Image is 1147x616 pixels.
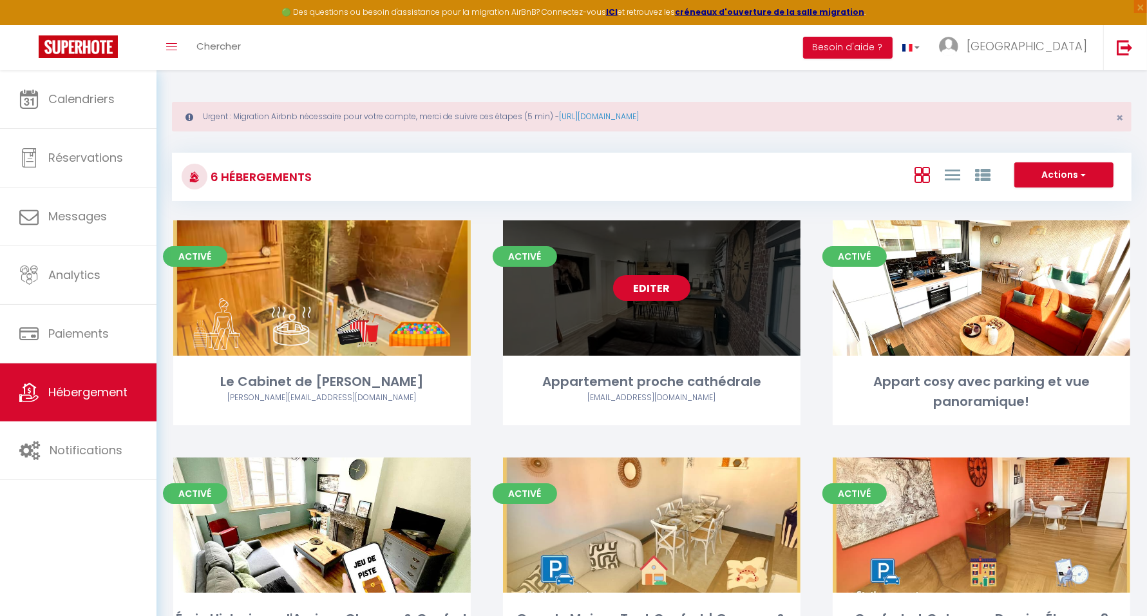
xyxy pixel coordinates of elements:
[606,6,618,17] a: ICI
[975,164,991,185] a: Vue par Groupe
[1014,162,1114,188] button: Actions
[48,384,128,400] span: Hébergement
[50,442,122,458] span: Notifications
[173,392,471,404] div: Airbnb
[503,372,801,392] div: Appartement proche cathédrale
[613,275,690,301] a: Editer
[187,25,251,70] a: Chercher
[172,102,1132,131] div: Urgent : Migration Airbnb nécessaire pour votre compte, merci de suivre ces étapes (5 min) -
[1116,110,1123,126] span: ×
[196,39,241,53] span: Chercher
[929,25,1103,70] a: ... [GEOGRAPHIC_DATA]
[822,483,887,504] span: Activé
[48,91,115,107] span: Calendriers
[207,162,312,191] h3: 6 Hébergements
[503,392,801,404] div: Airbnb
[939,37,958,56] img: ...
[163,246,227,267] span: Activé
[493,483,557,504] span: Activé
[822,246,887,267] span: Activé
[1116,112,1123,124] button: Close
[833,372,1130,412] div: Appart cosy avec parking et vue panoramique!
[915,164,930,185] a: Vue en Box
[675,6,864,17] a: créneaux d'ouverture de la salle migration
[803,37,893,59] button: Besoin d'aide ?
[173,372,471,392] div: Le Cabinet de [PERSON_NAME]
[48,208,107,224] span: Messages
[39,35,118,58] img: Super Booking
[10,5,49,44] button: Ouvrir le widget de chat LiveChat
[48,267,100,283] span: Analytics
[945,164,960,185] a: Vue en Liste
[163,483,227,504] span: Activé
[1117,39,1133,55] img: logout
[493,246,557,267] span: Activé
[967,38,1087,54] span: [GEOGRAPHIC_DATA]
[559,111,639,122] a: [URL][DOMAIN_NAME]
[48,149,123,166] span: Réservations
[48,325,109,342] span: Paiements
